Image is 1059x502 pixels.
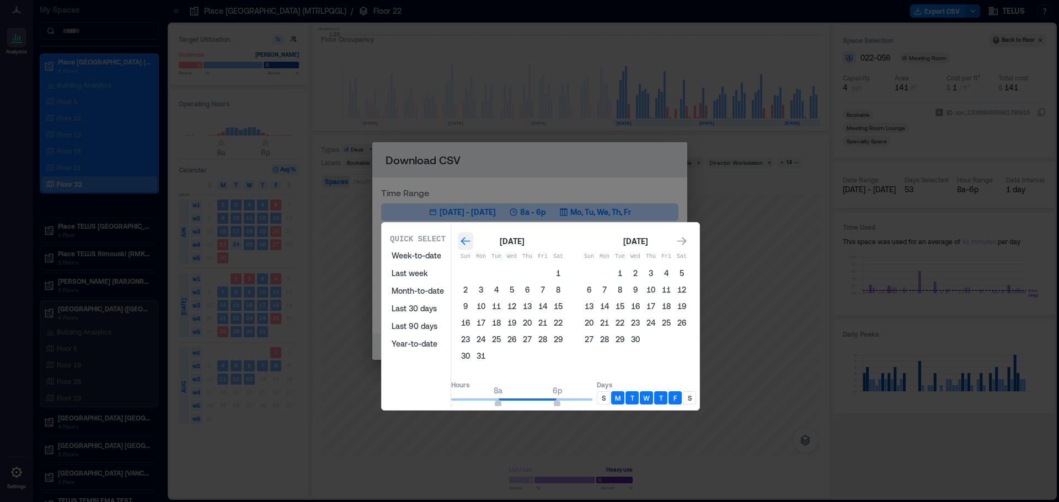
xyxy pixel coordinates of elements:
[620,235,651,248] div: [DATE]
[489,282,504,298] button: 4
[602,393,606,402] p: S
[643,252,659,261] p: Thu
[643,282,659,298] button: 10
[550,332,566,347] button: 29
[673,393,677,402] p: F
[504,252,520,261] p: Wed
[674,266,689,281] button: 5
[390,234,446,245] p: Quick Select
[473,348,489,364] button: 31
[597,249,612,265] th: Monday
[489,249,504,265] th: Tuesday
[659,315,674,331] button: 25
[494,386,502,395] span: 8a
[659,282,674,298] button: 11
[473,299,489,314] button: 10
[458,282,473,298] button: 2
[520,315,535,331] button: 20
[674,252,689,261] p: Sat
[628,249,643,265] th: Wednesday
[581,332,597,347] button: 27
[550,299,566,314] button: 15
[535,252,550,261] p: Fri
[458,249,473,265] th: Sunday
[612,315,628,331] button: 22
[385,317,451,335] button: Last 90 days
[688,393,692,402] p: S
[581,249,597,265] th: Sunday
[643,393,650,402] p: W
[628,299,643,314] button: 16
[612,332,628,347] button: 29
[643,266,659,281] button: 3
[520,299,535,314] button: 13
[659,266,674,281] button: 4
[504,332,520,347] button: 26
[473,282,489,298] button: 3
[659,252,674,261] p: Fri
[628,315,643,331] button: 23
[458,315,473,331] button: 16
[643,299,659,314] button: 17
[550,266,566,281] button: 1
[659,299,674,314] button: 18
[473,252,489,261] p: Mon
[643,249,659,265] th: Thursday
[674,299,689,314] button: 19
[520,332,535,347] button: 27
[612,282,628,298] button: 8
[504,282,520,298] button: 5
[612,249,628,265] th: Tuesday
[674,282,689,298] button: 12
[597,299,612,314] button: 14
[489,299,504,314] button: 11
[535,315,550,331] button: 21
[458,348,473,364] button: 30
[615,393,621,402] p: M
[659,249,674,265] th: Friday
[628,266,643,281] button: 2
[385,335,451,353] button: Year-to-date
[628,282,643,298] button: 9
[385,247,451,265] button: Week-to-date
[489,332,504,347] button: 25
[674,249,689,265] th: Saturday
[473,249,489,265] th: Monday
[597,380,696,389] p: Days
[597,315,612,331] button: 21
[520,252,535,261] p: Thu
[385,282,451,300] button: Month-to-date
[550,252,566,261] p: Sat
[489,315,504,331] button: 18
[643,315,659,331] button: 24
[451,380,592,389] p: Hours
[535,249,550,265] th: Friday
[550,315,566,331] button: 22
[597,252,612,261] p: Mon
[628,252,643,261] p: Wed
[581,299,597,314] button: 13
[581,252,597,261] p: Sun
[504,315,520,331] button: 19
[612,266,628,281] button: 1
[458,332,473,347] button: 23
[597,282,612,298] button: 7
[630,393,634,402] p: T
[458,299,473,314] button: 9
[550,282,566,298] button: 8
[597,332,612,347] button: 28
[535,332,550,347] button: 28
[628,332,643,347] button: 30
[535,299,550,314] button: 14
[458,234,473,249] button: Go to previous month
[581,282,597,298] button: 6
[504,299,520,314] button: 12
[553,386,562,395] span: 6p
[674,234,689,249] button: Go to next month
[496,235,527,248] div: [DATE]
[612,299,628,314] button: 15
[520,249,535,265] th: Thursday
[535,282,550,298] button: 7
[581,315,597,331] button: 20
[385,265,451,282] button: Last week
